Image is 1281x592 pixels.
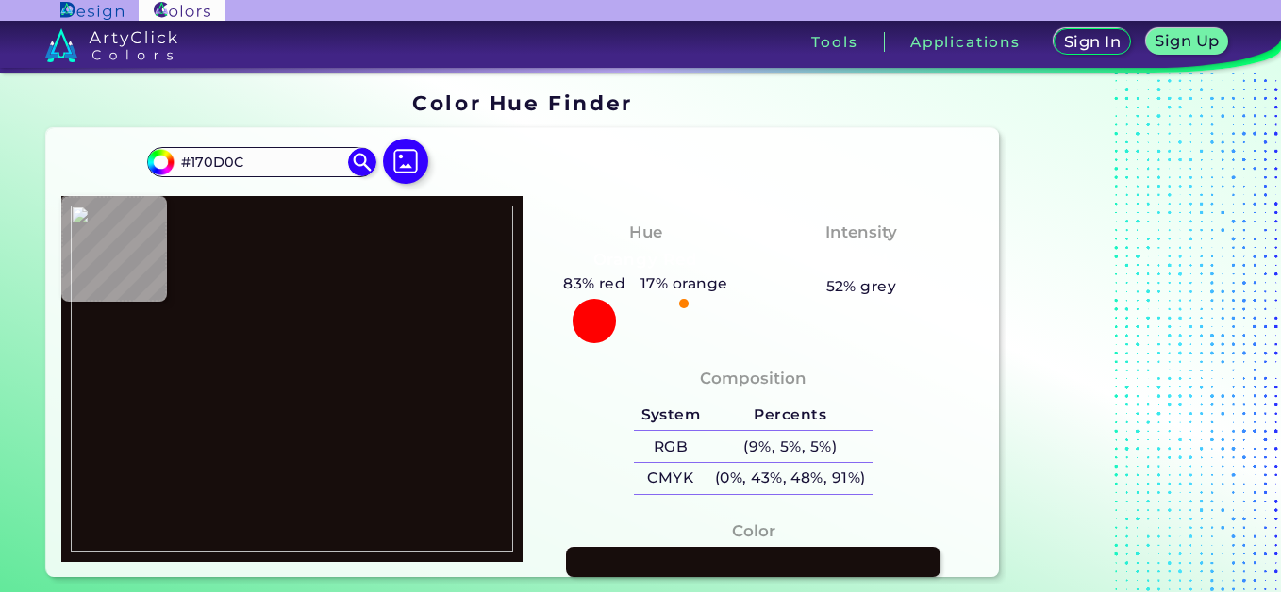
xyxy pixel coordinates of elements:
h4: Color [732,518,775,545]
img: 06e2c53a-cd23-4183-815d-071158b74074 [71,206,513,552]
h5: CMYK [634,463,707,494]
h3: Orangy Red [585,249,706,271]
h5: 83% red [556,271,633,296]
h5: (9%, 5%, 5%) [707,431,873,462]
h5: Percents [707,400,873,431]
h5: RGB [634,431,707,462]
h5: Sign In [1067,35,1118,49]
img: icon search [348,148,376,176]
img: ArtyClick Design logo [60,2,124,20]
h3: Tools [811,35,857,49]
h3: Pastel [826,249,897,271]
h5: System [634,400,707,431]
h5: 52% grey [826,274,897,299]
h1: Color Hue Finder [412,89,632,117]
img: icon picture [383,139,428,184]
h3: Applications [910,35,1021,49]
input: type color.. [174,149,349,174]
h4: Composition [700,365,807,392]
h4: Intensity [825,219,897,246]
iframe: Advertisement [1006,84,1242,584]
h5: (0%, 43%, 48%, 91%) [707,463,873,494]
img: logo_artyclick_colors_white.svg [45,28,178,62]
h5: 17% orange [633,271,735,296]
a: Sign Up [1150,30,1224,54]
h5: Sign Up [1158,34,1217,48]
h4: Hue [629,219,662,246]
a: Sign In [1057,30,1127,54]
